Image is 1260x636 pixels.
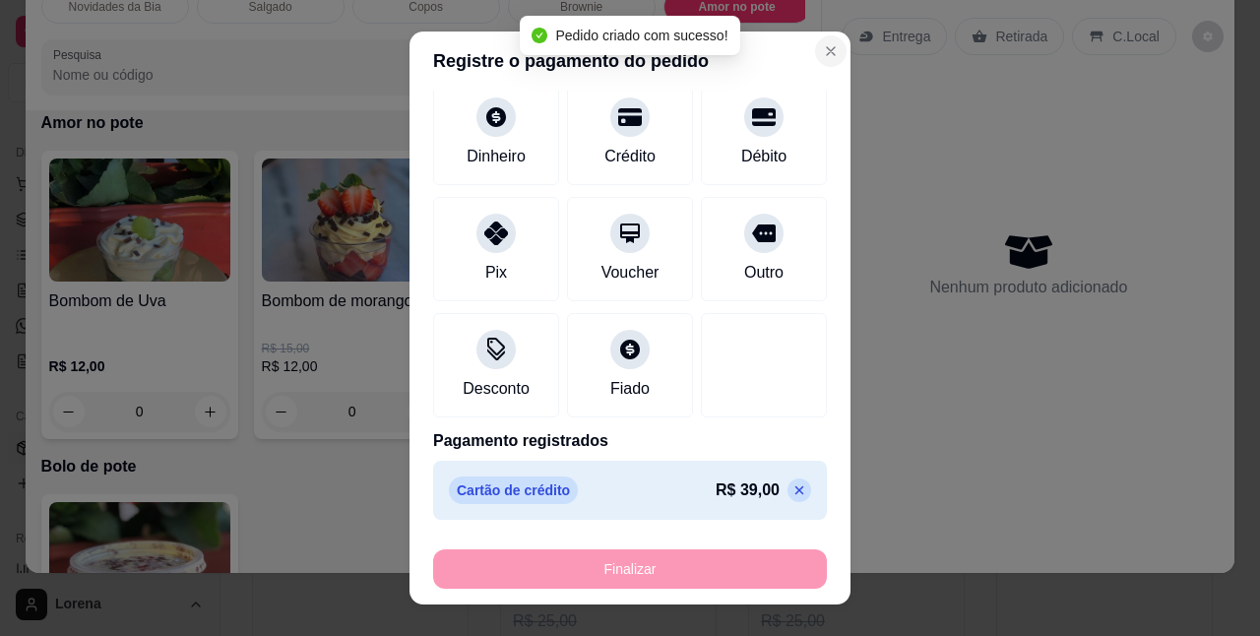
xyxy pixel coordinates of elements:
button: Close [815,35,847,67]
p: Pagamento registrados [433,429,827,453]
div: Dinheiro [467,145,526,168]
span: Pedido criado com sucesso! [555,28,727,43]
div: Crédito [604,145,656,168]
p: Cartão de crédito [449,477,578,504]
p: R$ 39,00 [716,478,780,502]
div: Voucher [601,261,660,285]
header: Registre o pagamento do pedido [409,32,850,91]
div: Outro [744,261,784,285]
div: Desconto [463,377,530,401]
div: Débito [741,145,787,168]
div: Fiado [610,377,650,401]
div: Pix [485,261,507,285]
span: check-circle [532,28,547,43]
